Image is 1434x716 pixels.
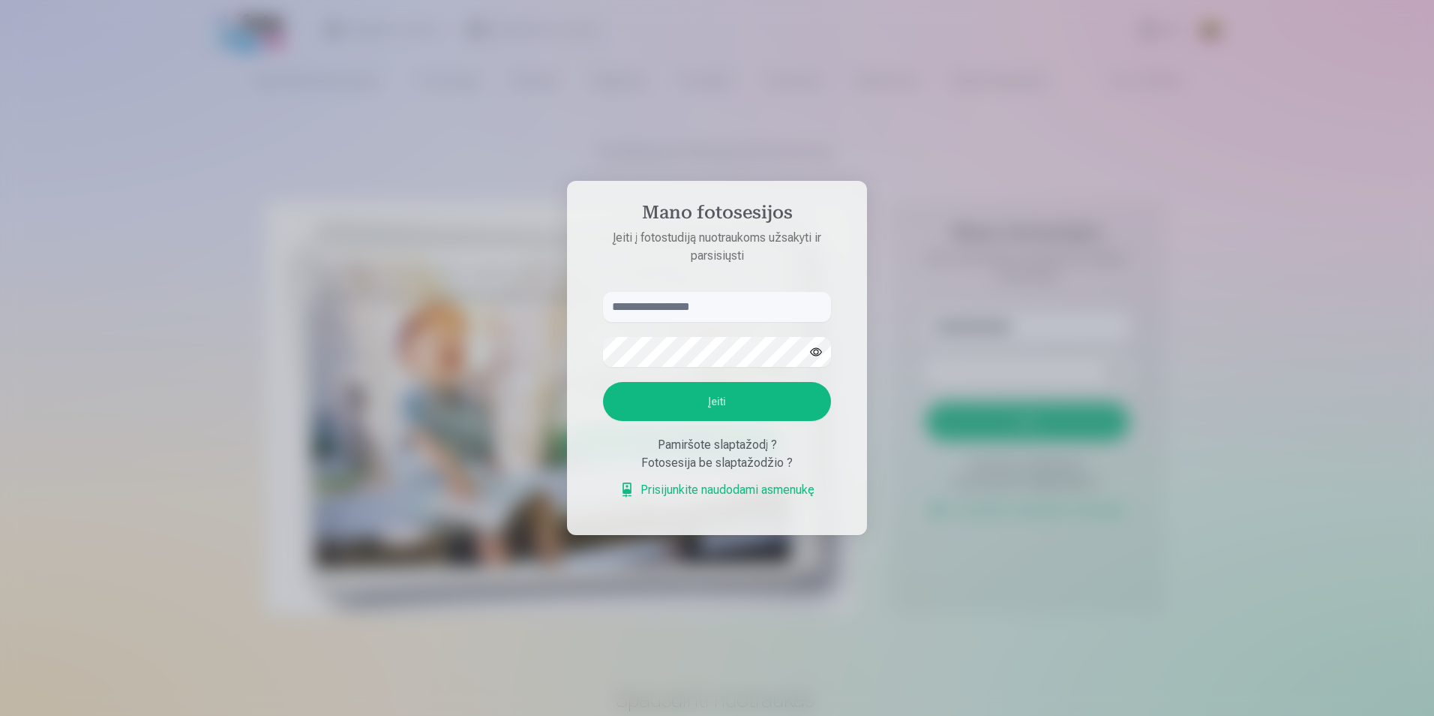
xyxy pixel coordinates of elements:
[603,436,831,454] div: Pamiršote slaptažodį ?
[619,481,814,499] a: Prisijunkite naudodami asmenukę
[603,454,831,472] div: Fotosesija be slaptažodžio ?
[603,382,831,421] button: Įeiti
[588,202,846,229] h4: Mano fotosesijos
[588,229,846,265] p: Įeiti į fotostudiją nuotraukoms užsakyti ir parsisiųsti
